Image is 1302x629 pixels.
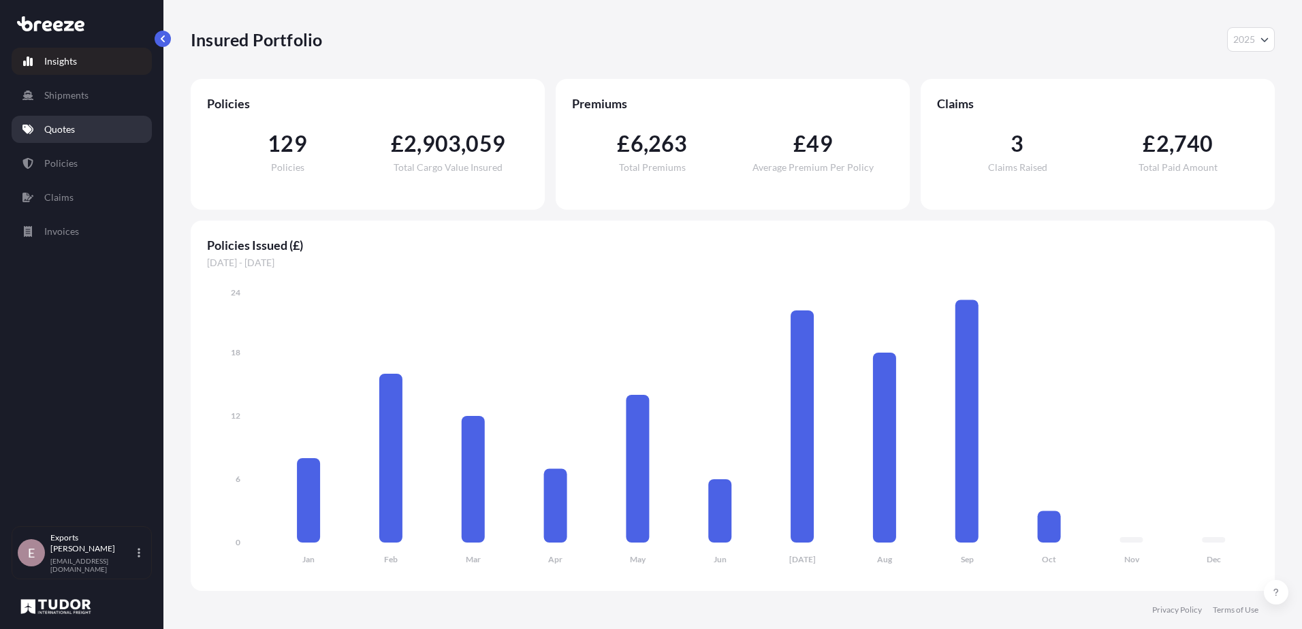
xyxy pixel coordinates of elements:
[44,157,78,170] p: Policies
[236,537,240,547] tspan: 0
[793,133,806,155] span: £
[961,554,974,564] tspan: Sep
[417,133,422,155] span: ,
[231,410,240,421] tspan: 12
[12,116,152,143] a: Quotes
[44,88,89,102] p: Shipments
[1169,133,1174,155] span: ,
[50,557,135,573] p: [EMAIL_ADDRESS][DOMAIN_NAME]
[231,347,240,357] tspan: 18
[1156,133,1169,155] span: 2
[752,163,874,172] span: Average Premium Per Policy
[391,133,404,155] span: £
[1227,27,1275,52] button: Year Selector
[50,532,135,554] p: Exports [PERSON_NAME]
[466,554,481,564] tspan: Mar
[1011,133,1023,155] span: 3
[806,133,832,155] span: 49
[404,133,417,155] span: 2
[394,163,503,172] span: Total Cargo Value Insured
[12,218,152,245] a: Invoices
[988,163,1047,172] span: Claims Raised
[271,163,304,172] span: Policies
[207,256,1258,270] span: [DATE] - [DATE]
[44,54,77,68] p: Insights
[937,95,1258,112] span: Claims
[572,95,893,112] span: Premiums
[12,150,152,177] a: Policies
[1042,554,1056,564] tspan: Oct
[268,133,307,155] span: 129
[1143,133,1156,155] span: £
[1139,163,1218,172] span: Total Paid Amount
[12,48,152,75] a: Insights
[789,554,816,564] tspan: [DATE]
[44,191,74,204] p: Claims
[1213,604,1258,615] a: Terms of Use
[236,474,240,484] tspan: 6
[384,554,398,564] tspan: Feb
[631,133,644,155] span: 6
[17,596,95,617] img: organization-logo
[1174,133,1213,155] span: 740
[644,133,648,155] span: ,
[461,133,466,155] span: ,
[44,225,79,238] p: Invoices
[191,29,322,50] p: Insured Portfolio
[1152,604,1202,615] a: Privacy Policy
[619,163,686,172] span: Total Premiums
[44,123,75,136] p: Quotes
[1124,554,1140,564] tspan: Nov
[207,237,1258,253] span: Policies Issued (£)
[548,554,562,564] tspan: Apr
[648,133,688,155] span: 263
[422,133,462,155] span: 903
[1207,554,1221,564] tspan: Dec
[1233,33,1255,46] span: 2025
[12,82,152,109] a: Shipments
[231,287,240,297] tspan: 24
[12,184,152,211] a: Claims
[617,133,630,155] span: £
[28,546,35,560] span: E
[877,554,893,564] tspan: Aug
[630,554,646,564] tspan: May
[714,554,727,564] tspan: Jun
[466,133,505,155] span: 059
[207,95,528,112] span: Policies
[302,554,315,564] tspan: Jan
